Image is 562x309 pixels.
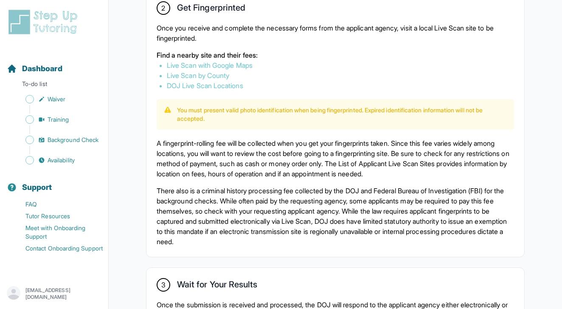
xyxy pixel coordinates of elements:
a: Dashboard [7,63,62,75]
button: Support [3,168,105,197]
span: Background Check [48,136,98,144]
span: Support [22,181,52,193]
button: Dashboard [3,49,105,78]
p: A fingerprint-rolling fee will be collected when you get your fingerprints taken. Since this fee ... [157,138,514,179]
a: Waiver [7,93,108,105]
span: 2 [161,3,165,13]
a: Live Scan with Google Maps [167,61,253,70]
span: 3 [161,280,166,290]
a: Live Scan by County [167,71,229,80]
a: Contact Onboarding Support [7,242,108,254]
a: Background Check [7,134,108,146]
p: Find a nearby site and their fees: [157,50,514,60]
a: Meet with Onboarding Support [7,222,108,242]
button: [EMAIL_ADDRESS][DOMAIN_NAME] [7,286,101,301]
a: Tutor Resources [7,210,108,222]
a: Availability [7,154,108,166]
a: FAQ [7,198,108,210]
a: DOJ Live Scan Locations [167,81,243,90]
p: You must present valid photo identification when being fingerprinted. Expired identification info... [177,106,507,123]
span: Dashboard [22,63,62,75]
p: To-do list [3,80,105,92]
a: Training [7,114,108,125]
span: Availability [48,156,75,164]
p: Once you receive and complete the necessary forms from the applicant agency, visit a local Live S... [157,23,514,43]
p: [EMAIL_ADDRESS][DOMAIN_NAME] [25,287,101,301]
p: There also is a criminal history processing fee collected by the DOJ and Federal Bureau of Invest... [157,186,514,247]
span: Training [48,115,69,124]
h2: Wait for Your Results [177,279,257,293]
h2: Get Fingerprinted [177,3,245,16]
span: Waiver [48,95,65,103]
img: logo [7,8,82,36]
